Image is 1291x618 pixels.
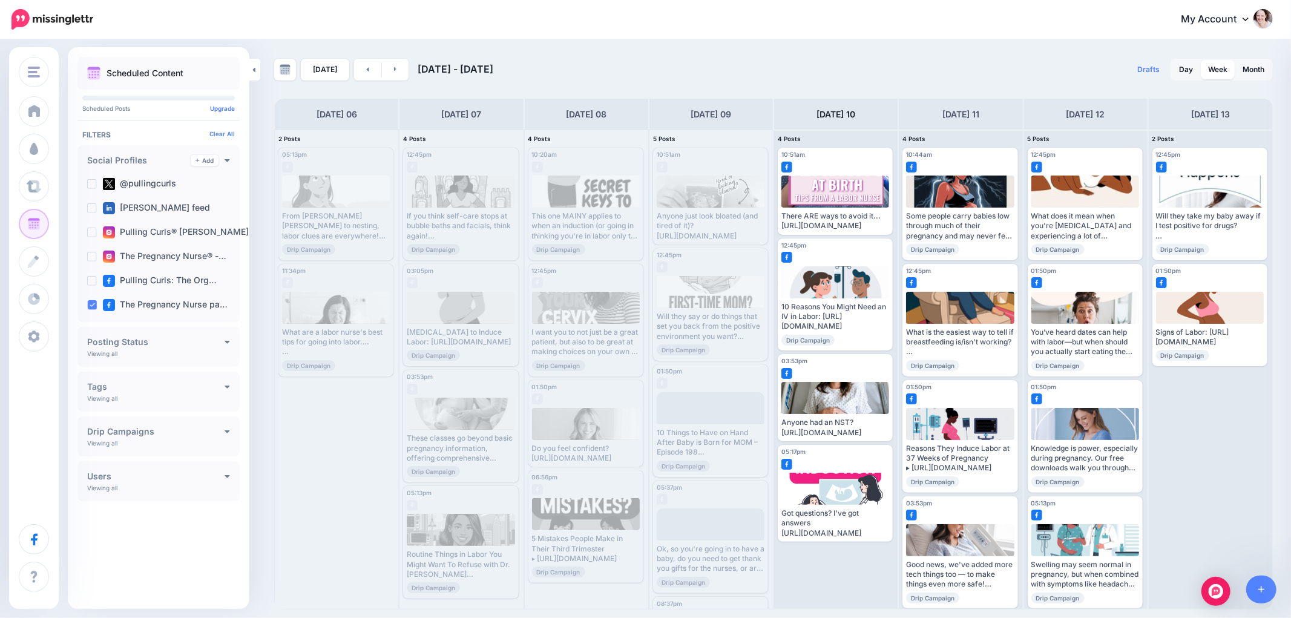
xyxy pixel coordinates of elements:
[1031,510,1042,521] img: facebook-square.png
[1031,393,1042,404] img: facebook-square.png
[87,156,191,165] h4: Social Profiles
[87,484,117,491] p: Viewing all
[1031,476,1085,487] span: Drip Campaign
[103,178,176,190] label: @pullingcurls
[1137,66,1160,73] span: Drafts
[407,582,460,593] span: Drip Campaign
[87,338,225,346] h4: Posting Status
[906,244,959,255] span: Drip Campaign
[528,135,551,142] span: 4 Posts
[532,277,543,288] img: facebook-grey-square.png
[282,327,390,357] div: What are a labor nurse's best tips for going into labor…. Read more 👉 [URL][DOMAIN_NAME]
[1156,327,1264,347] div: Signs of Labor: [URL][DOMAIN_NAME]
[781,242,806,249] span: 12:45pm
[418,63,493,75] span: [DATE] - [DATE]
[532,162,543,173] img: facebook-grey-square.png
[781,302,889,332] div: 10 Reasons You Might Need an IV in Labor: [URL][DOMAIN_NAME]
[657,428,764,458] div: 10 Things to Have on Hand After Baby is Born for MOM – Episode 198 ▸ [URL][DOMAIN_NAME]
[906,162,917,173] img: facebook-square.png
[1156,277,1167,288] img: facebook-square.png
[407,244,460,255] span: Drip Campaign
[657,312,764,341] div: Will they say or do things that set you back from the positive environment you want? Read more 👉 ...
[1031,162,1042,173] img: facebook-square.png
[407,267,433,274] span: 03:05pm
[107,69,183,77] p: Scheduled Content
[1066,107,1105,122] h4: [DATE] 12
[532,267,557,274] span: 12:45pm
[103,226,115,238] img: instagram-square.png
[906,560,1014,590] div: Good news, we've added more tech things too — to make things even more safe! Read more 👉 [URL][DO...
[87,472,225,481] h4: Users
[657,577,710,588] span: Drip Campaign
[657,494,668,505] img: facebook-grey-square.png
[532,484,543,495] img: facebook-grey-square.png
[902,135,925,142] span: 4 Posts
[906,360,959,371] span: Drip Campaign
[657,484,682,491] span: 05:37pm
[906,593,959,603] span: Drip Campaign
[407,384,418,395] img: facebook-grey-square.png
[1172,60,1200,79] a: Day
[532,444,640,464] div: Do you feel confident? [URL][DOMAIN_NAME]
[301,59,349,81] a: [DATE]
[87,67,100,80] img: calendar.png
[1031,444,1139,473] div: Knowledge is power, especially during pregnancy. Our free downloads walk you through each trimest...
[103,226,259,238] label: Pulling Curls® [PERSON_NAME] …
[282,277,293,288] img: facebook-grey-square.png
[1031,383,1057,390] span: 01:50pm
[1031,267,1057,274] span: 01:50pm
[906,151,932,158] span: 10:44am
[87,427,225,436] h4: Drip Campaigns
[906,383,931,390] span: 01:50pm
[781,459,792,470] img: facebook-square.png
[1156,350,1209,361] span: Drip Campaign
[280,64,291,75] img: calendar-grey-darker.png
[532,211,640,241] div: This one MAINY applies to when an induction (or going in thinking you're in labor only to find ou...
[1156,211,1264,241] div: Will they take my baby away if I test positive for drugs? Read more 👉 [URL][DOMAIN_NAME]
[1191,107,1230,122] h4: [DATE] 13
[407,489,432,496] span: 05:13pm
[532,327,640,357] div: I want you to not just be a great patient, but also to be great at making choices on your own — a...
[407,550,514,579] div: Routine Things in Labor You Might Want To Refuse with Dr. [PERSON_NAME] ▸ [URL]
[657,461,710,472] span: Drip Campaign
[657,211,764,241] div: Anyone just look bloated (and tired of it)? [URL][DOMAIN_NAME]
[781,448,806,455] span: 05:17pm
[282,162,293,173] img: facebook-grey-square.png
[657,251,682,258] span: 12:45pm
[532,393,543,404] img: facebook-grey-square.png
[103,202,210,214] label: [PERSON_NAME] feed
[781,211,889,231] div: There ARE ways to avoid it... [URL][DOMAIN_NAME]
[407,466,460,477] span: Drip Campaign
[906,444,1014,473] div: Reasons They Induce Labor at 37 Weeks of Pregnancy ▸ [URL][DOMAIN_NAME]
[407,350,460,361] span: Drip Campaign
[282,244,335,255] span: Drip Campaign
[11,9,93,30] img: Missinglettr
[282,211,390,241] div: From [PERSON_NAME] [PERSON_NAME] to nesting, labor clues are everywhere! Curious when your little...
[1235,60,1272,79] a: Month
[532,244,585,255] span: Drip Campaign
[407,327,514,347] div: [MEDICAL_DATA] to Induce Labor: [URL][DOMAIN_NAME]
[1156,244,1209,255] span: Drip Campaign
[407,211,514,241] div: If you think self-care stops at bubble baths and facials, think again! Read more 👉 [URL]
[407,151,432,158] span: 12:45pm
[781,508,889,538] div: Got questions? I've got answers [URL][DOMAIN_NAME]
[694,534,727,551] div: Loading
[1130,59,1167,81] a: Drafts
[282,151,307,158] span: 05:13pm
[191,155,218,166] a: Add
[653,135,675,142] span: 5 Posts
[87,383,225,391] h4: Tags
[103,251,115,263] img: instagram-square.png
[657,344,710,355] span: Drip Campaign
[278,135,301,142] span: 2 Posts
[532,383,557,390] span: 01:50pm
[906,267,931,274] span: 12:45pm
[532,534,640,564] div: 5 Mistakes People Make in Their Third Trimester ▸ [URL][DOMAIN_NAME]
[103,299,115,311] img: facebook-square.png
[103,299,228,311] label: The Pregnancy Nurse pa…
[1156,267,1181,274] span: 01:50pm
[566,107,606,122] h4: [DATE] 08
[778,135,801,142] span: 4 Posts
[781,357,807,364] span: 03:53pm
[1028,135,1050,142] span: 5 Posts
